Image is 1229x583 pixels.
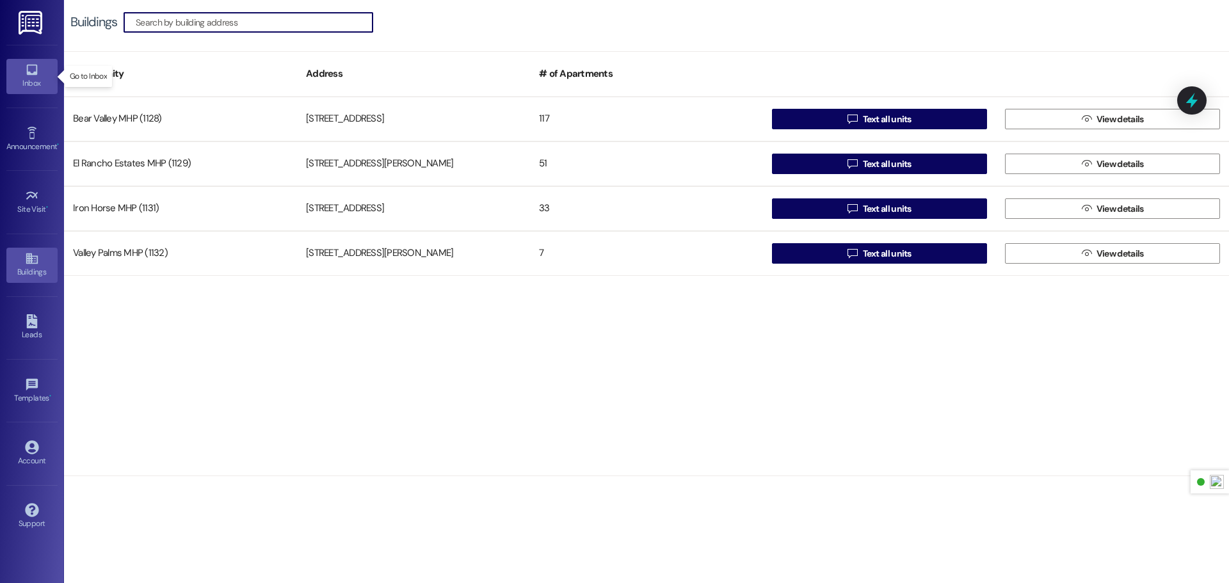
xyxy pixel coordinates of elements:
[1082,114,1091,124] i: 
[1005,109,1220,129] button: View details
[530,151,763,177] div: 51
[1082,204,1091,214] i: 
[49,392,51,401] span: •
[1005,243,1220,264] button: View details
[6,248,58,282] a: Buildings
[136,13,373,31] input: Search by building address
[847,159,857,169] i: 
[64,106,297,132] div: Bear Valley MHP (1128)
[57,140,59,149] span: •
[19,11,45,35] img: ResiDesk Logo
[1096,247,1144,260] span: View details
[863,202,912,216] span: Text all units
[297,196,530,221] div: [STREET_ADDRESS]
[6,436,58,471] a: Account
[530,196,763,221] div: 33
[297,151,530,177] div: [STREET_ADDRESS][PERSON_NAME]
[772,198,987,219] button: Text all units
[297,58,530,90] div: Address
[64,151,297,177] div: El Rancho Estates MHP (1129)
[1096,202,1144,216] span: View details
[847,204,857,214] i: 
[297,106,530,132] div: [STREET_ADDRESS]
[6,374,58,408] a: Templates •
[64,241,297,266] div: Valley Palms MHP (1132)
[1005,154,1220,174] button: View details
[1096,113,1144,126] span: View details
[772,109,987,129] button: Text all units
[64,196,297,221] div: Iron Horse MHP (1131)
[772,154,987,174] button: Text all units
[1005,198,1220,219] button: View details
[530,58,763,90] div: # of Apartments
[530,106,763,132] div: 117
[70,71,107,82] p: Go to Inbox
[1082,248,1091,259] i: 
[847,114,857,124] i: 
[6,185,58,220] a: Site Visit •
[772,243,987,264] button: Text all units
[6,59,58,93] a: Inbox
[530,241,763,266] div: 7
[64,58,297,90] div: Community
[847,248,857,259] i: 
[863,247,912,260] span: Text all units
[70,15,117,29] div: Buildings
[863,113,912,126] span: Text all units
[1082,159,1091,169] i: 
[46,203,48,212] span: •
[297,241,530,266] div: [STREET_ADDRESS][PERSON_NAME]
[1096,157,1144,171] span: View details
[863,157,912,171] span: Text all units
[6,310,58,345] a: Leads
[6,499,58,534] a: Support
